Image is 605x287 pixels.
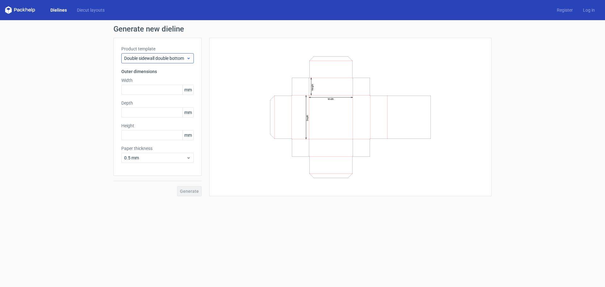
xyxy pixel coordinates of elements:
[182,130,193,140] span: mm
[306,115,309,121] text: Depth
[182,85,193,95] span: mm
[121,77,194,83] label: Width
[124,55,186,61] span: Double sidewall double bottom
[121,100,194,106] label: Depth
[72,7,110,13] a: Diecut layouts
[121,68,194,75] h3: Outer dimensions
[121,123,194,129] label: Height
[578,7,600,13] a: Log in
[328,98,334,100] text: Width
[113,25,492,33] h1: Generate new dieline
[182,108,193,117] span: mm
[311,83,314,90] text: Height
[121,145,194,152] label: Paper thickness
[124,155,186,161] span: 0.5 mm
[45,7,72,13] a: Dielines
[121,46,194,52] label: Product template
[552,7,578,13] a: Register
